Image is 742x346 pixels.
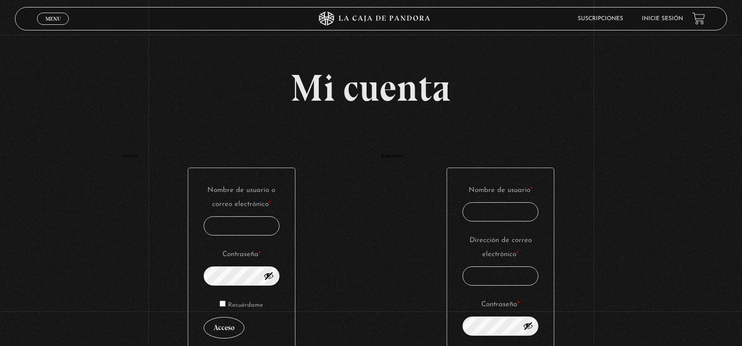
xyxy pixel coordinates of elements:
h2: Acceder [122,154,361,158]
button: Acceso [204,317,244,339]
h1: Mi cuenta [122,69,620,107]
label: Contraseña [463,298,538,312]
label: Dirección de correo electrónico [463,234,538,262]
input: Recuérdame [220,301,226,307]
label: Nombre de usuario o correo electrónico [204,184,279,212]
span: Recuérdame [228,302,263,308]
span: Menu [45,16,61,22]
h2: Registrarse [381,154,620,158]
a: Suscripciones [578,16,623,22]
button: Mostrar contraseña [264,271,274,281]
label: Nombre de usuario [463,184,538,198]
a: View your shopping cart [692,12,705,25]
span: Cerrar [42,24,64,30]
button: Mostrar contraseña [523,321,533,331]
label: Contraseña [204,248,279,262]
a: Inicie sesión [642,16,683,22]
